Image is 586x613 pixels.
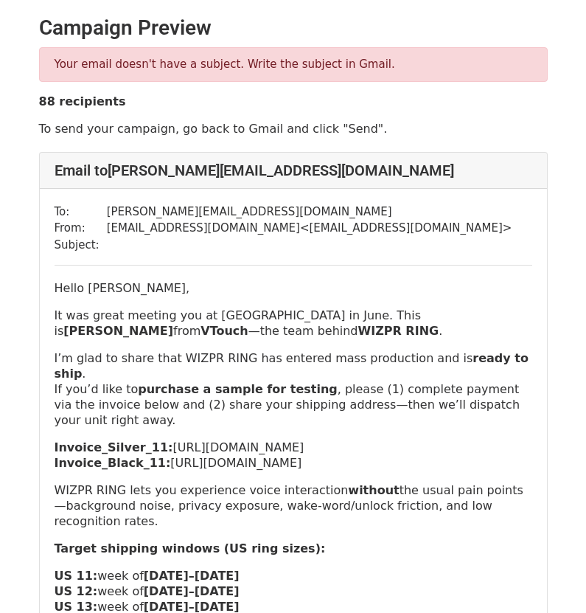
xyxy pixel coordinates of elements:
[144,569,240,583] strong: [DATE]–[DATE]
[55,456,171,470] strong: Invoice_Black_11:
[55,584,98,598] strong: US 12:
[55,569,98,583] strong: US 11:
[358,324,439,338] strong: WIZPR RING
[55,568,532,583] p: week of
[39,15,548,41] h2: Campaign Preview
[55,280,532,296] p: Hello [PERSON_NAME],
[55,440,173,454] strong: Invoice_Silver_11:
[144,584,240,598] strong: [DATE]–[DATE]
[107,204,512,221] td: [PERSON_NAME][EMAIL_ADDRESS][DOMAIN_NAME]
[55,482,532,529] p: WIZPR RING lets you experience voice interaction the usual pain points—background noise, privacy ...
[138,382,337,396] strong: purchase a sample for testing
[55,541,326,555] strong: Target shipping windows (US ring sizes):
[55,57,532,72] p: Your email doesn't have a subject. Write the subject in Gmail.
[55,351,529,381] strong: ready to ship
[55,308,532,339] p: It was great meeting you at [GEOGRAPHIC_DATA] in June. This is from —the team behind .
[55,237,107,254] td: Subject:
[348,483,399,497] strong: without
[55,440,532,471] p: [URL][DOMAIN_NAME] [URL][DOMAIN_NAME]
[55,162,532,179] h4: Email to [PERSON_NAME][EMAIL_ADDRESS][DOMAIN_NAME]
[200,324,248,338] strong: VTouch
[39,94,126,108] strong: 88 recipients
[55,204,107,221] td: To:
[55,583,532,599] p: week of
[39,121,548,136] p: To send your campaign, go back to Gmail and click "Send".
[55,220,107,237] td: From:
[55,350,532,428] p: I’m glad to share that WIZPR RING has entered mass production and is . If you’d like to , please ...
[63,324,173,338] strong: [PERSON_NAME]
[107,220,512,237] td: [EMAIL_ADDRESS][DOMAIN_NAME] < [EMAIL_ADDRESS][DOMAIN_NAME] >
